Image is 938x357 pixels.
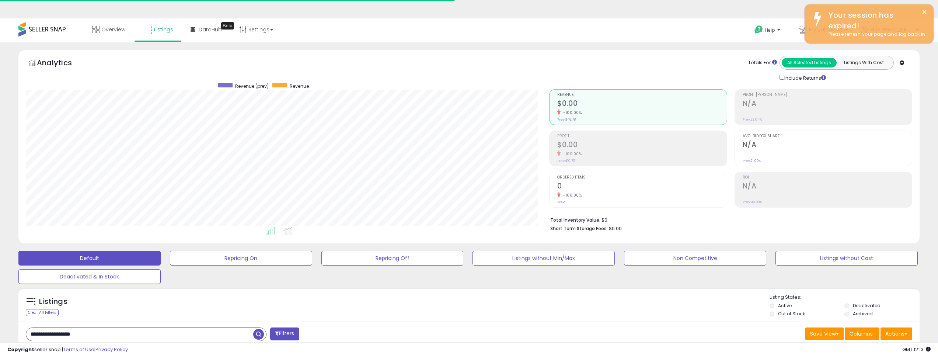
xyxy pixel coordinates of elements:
button: Actions [881,327,912,340]
span: $0.00 [609,225,622,232]
button: Default [18,251,161,266]
small: -100.00% [561,151,582,157]
h2: $0.00 [557,141,726,150]
span: Revenue (prev) [235,83,269,89]
button: Filters [270,327,299,340]
h2: N/A [743,99,912,109]
button: Repricing Off [321,251,464,266]
div: Tooltip anchor [221,22,234,30]
label: Archived [853,311,873,317]
i: Get Help [754,25,763,34]
h5: Listings [39,297,67,307]
span: Columns [850,330,873,337]
span: Revenue [290,83,309,89]
a: Help [749,20,788,42]
a: Settings [234,18,279,41]
div: Your session has expired! [823,10,928,31]
a: Privacy Policy [95,346,128,353]
button: Repricing On [170,251,312,266]
button: Deactivated & In Stock [18,269,161,284]
span: Profit [PERSON_NAME] [743,93,912,97]
div: seller snap | | [7,346,128,353]
button: Save View [805,327,844,340]
strong: Copyright [7,346,34,353]
small: Prev: 21.00% [743,159,761,163]
span: Ordered Items [557,176,726,180]
a: MyQuickMart [794,18,854,42]
small: Prev: 43.88% [743,200,762,204]
b: Total Inventory Value: [550,217,600,223]
div: Clear All Filters [26,309,59,316]
span: Overview [101,26,125,33]
span: DataHub [199,26,222,33]
h2: 0 [557,182,726,192]
div: Please refresh your page and log back in [823,31,928,38]
p: Listing States: [770,294,920,301]
small: -100.00% [561,193,582,198]
span: Avg. Buybox Share [743,134,912,138]
h2: N/A [743,182,912,192]
button: Columns [845,327,879,340]
label: Active [778,302,792,309]
a: DataHub [185,18,227,41]
button: All Selected Listings [782,58,837,67]
b: Short Term Storage Fees: [550,225,608,232]
span: Profit [557,134,726,138]
h2: $0.00 [557,99,726,109]
small: Prev: 1 [557,200,566,204]
small: Prev: 22.04% [743,117,762,122]
button: Listings With Cost [836,58,891,67]
span: 2025-10-13 12:13 GMT [902,346,931,353]
div: Totals For [748,59,777,66]
span: Revenue [557,93,726,97]
button: Listings without Min/Max [473,251,615,266]
span: ROI [743,176,912,180]
a: Overview [87,18,131,41]
button: Non Competitive [624,251,766,266]
li: $0 [550,215,907,224]
label: Out of Stock [778,311,805,317]
div: Include Returns [774,73,835,82]
h5: Analytics [37,58,86,70]
span: Listings [154,26,173,33]
small: Prev: $48.78 [557,117,576,122]
a: Terms of Use [63,346,94,353]
small: -100.00% [561,110,582,115]
button: Listings without Cost [775,251,918,266]
h2: N/A [743,141,912,150]
a: Listings [137,18,179,41]
label: Deactivated [853,302,881,309]
span: Help [765,27,775,33]
small: Prev: $10.75 [557,159,575,163]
